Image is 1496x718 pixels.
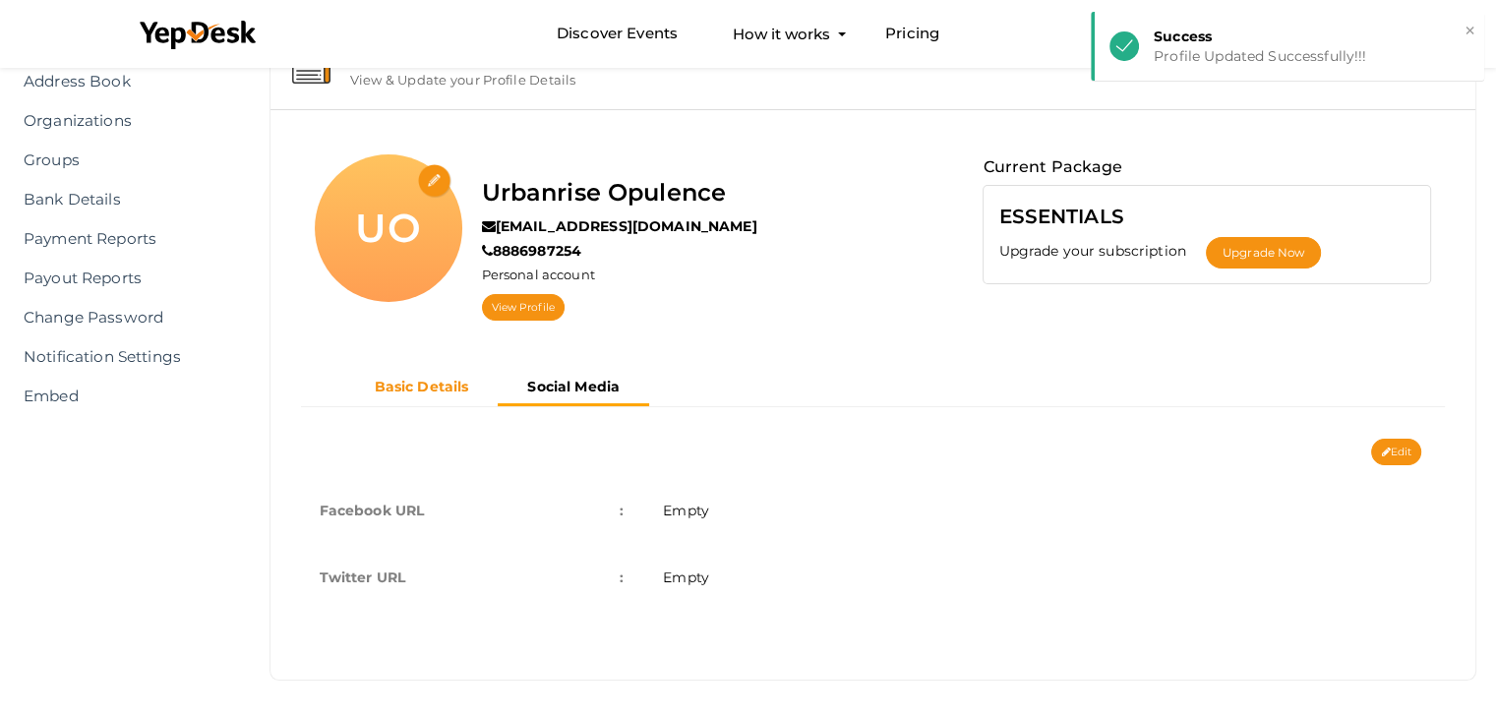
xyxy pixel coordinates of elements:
[663,502,709,519] span: Empty
[620,497,624,524] span: :
[663,568,709,586] span: Empty
[15,259,235,298] a: Payout Reports
[998,201,1123,232] label: ESSENTIALS
[15,62,235,101] a: Address Book
[15,180,235,219] a: Bank Details
[350,64,576,88] label: View & Update your Profile Details
[315,154,462,302] div: UO
[1206,237,1321,269] button: Upgrade Now
[15,377,235,416] a: Embed
[345,371,499,403] button: Basic Details
[983,154,1122,180] label: Current Package
[15,337,235,377] a: Notification Settings
[280,73,1466,91] a: Profile Details View & Update your Profile Details
[375,378,469,395] b: Basic Details
[885,16,939,52] a: Pricing
[557,16,678,52] a: Discover Events
[727,16,836,52] button: How it works
[300,544,644,611] td: Twitter URL
[1154,27,1469,46] div: Success
[482,216,757,236] label: [EMAIL_ADDRESS][DOMAIN_NAME]
[498,371,649,406] button: Social Media
[998,241,1206,261] label: Upgrade your subscription
[300,477,644,544] td: Facebook URL
[15,101,235,141] a: Organizations
[482,266,595,284] label: Personal account
[620,564,624,591] span: :
[1371,439,1421,465] button: Edit
[15,219,235,259] a: Payment Reports
[1154,46,1469,66] div: Profile Updated Successfully!!!
[1464,20,1476,42] button: ×
[482,174,727,211] label: Urbanrise Opulence
[15,298,235,337] a: Change Password
[482,294,565,321] a: View Profile
[15,141,235,180] a: Groups
[482,241,582,261] label: 8886987254
[527,378,620,395] b: Social Media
